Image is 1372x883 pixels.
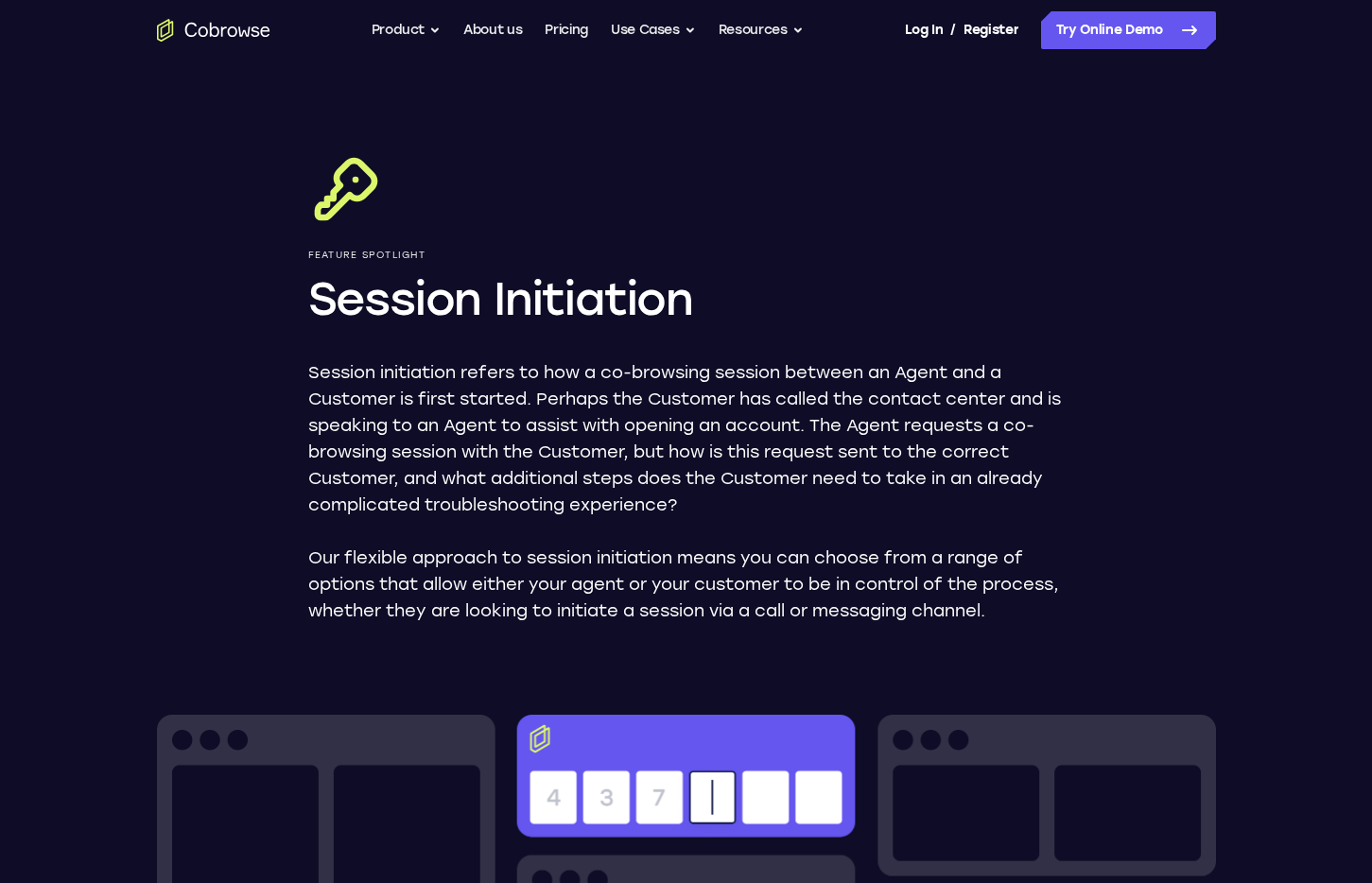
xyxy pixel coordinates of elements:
[463,11,522,49] a: About us
[372,11,442,49] button: Product
[905,11,943,49] a: Log In
[308,268,1065,329] h1: Session Initiation
[719,11,804,49] button: Resources
[964,11,1018,49] a: Register
[611,11,696,49] button: Use Cases
[157,19,270,42] a: Go to the home page
[950,19,956,42] span: /
[308,250,1065,261] p: Feature Spotlight
[1041,11,1216,49] a: Try Online Demo
[308,359,1065,518] p: Session initiation refers to how a co-browsing session between an Agent and a Customer is first s...
[308,545,1065,624] p: Our flexible approach to session initiation means you can choose from a range of options that all...
[545,11,588,49] a: Pricing
[308,151,384,227] img: Session Initiation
